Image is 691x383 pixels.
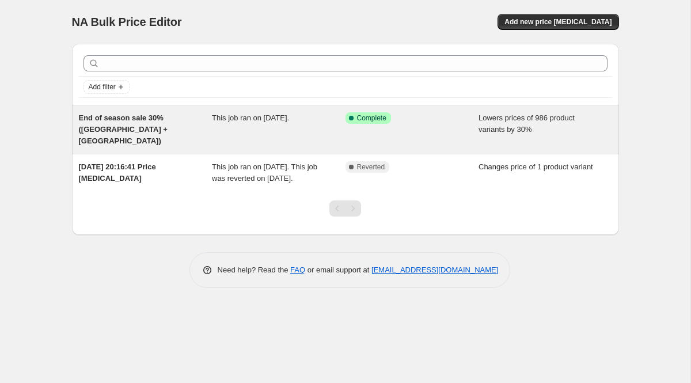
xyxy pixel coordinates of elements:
[79,113,168,145] span: End of season sale 30% ([GEOGRAPHIC_DATA] + [GEOGRAPHIC_DATA])
[479,162,593,171] span: Changes price of 1 product variant
[89,82,116,92] span: Add filter
[357,113,386,123] span: Complete
[83,80,130,94] button: Add filter
[290,266,305,274] a: FAQ
[212,162,317,183] span: This job ran on [DATE]. This job was reverted on [DATE].
[498,14,618,30] button: Add new price [MEDICAL_DATA]
[218,266,291,274] span: Need help? Read the
[504,17,612,26] span: Add new price [MEDICAL_DATA]
[329,200,361,217] nav: Pagination
[212,113,289,122] span: This job ran on [DATE].
[371,266,498,274] a: [EMAIL_ADDRESS][DOMAIN_NAME]
[79,162,156,183] span: [DATE] 20:16:41 Price [MEDICAL_DATA]
[479,113,575,134] span: Lowers prices of 986 product variants by 30%
[357,162,385,172] span: Reverted
[72,16,182,28] span: NA Bulk Price Editor
[305,266,371,274] span: or email support at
